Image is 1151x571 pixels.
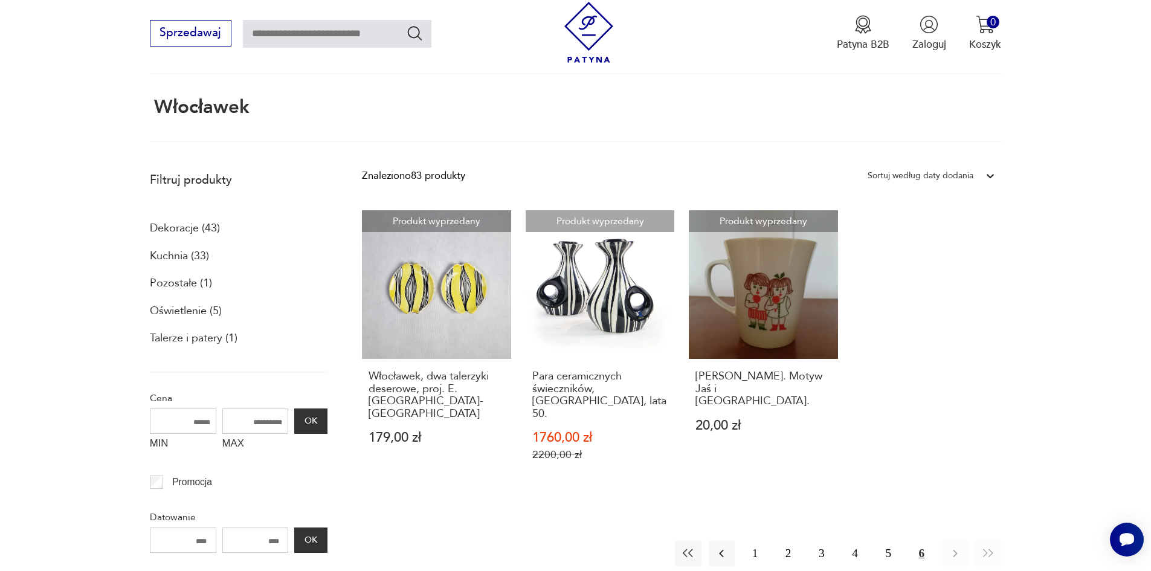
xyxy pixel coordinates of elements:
h1: Włocławek [150,97,250,118]
button: Zaloguj [912,15,946,51]
button: OK [294,408,327,434]
p: 20,00 zł [695,419,831,432]
h3: [PERSON_NAME]. Motyw Jaś i [GEOGRAPHIC_DATA]. [695,370,831,407]
a: Talerze i patery (1) [150,328,237,349]
button: 4 [842,540,868,566]
p: Koszyk [969,37,1001,51]
button: 0Koszyk [969,15,1001,51]
p: Filtruj produkty [150,172,327,188]
a: Produkt wyprzedanyKubek Włocławek. Motyw Jaś i Małgosia.[PERSON_NAME]. Motyw Jaś i [GEOGRAPHIC_DA... [689,210,838,490]
img: Patyna - sklep z meblami i dekoracjami vintage [558,2,619,63]
button: 3 [808,540,834,566]
button: OK [294,527,327,553]
a: Oświetlenie (5) [150,301,222,321]
button: 6 [909,540,935,566]
div: Znaleziono 83 produkty [362,168,465,184]
button: 1 [742,540,768,566]
a: Produkt wyprzedanyWłocławek, dwa talerzyki deserowe, proj. E. Piwek-BiałoborskaWłocławek, dwa tal... [362,210,511,490]
p: Promocja [172,474,212,490]
p: Patyna B2B [837,37,889,51]
p: Zaloguj [912,37,946,51]
button: Sprzedawaj [150,20,231,47]
button: 5 [875,540,901,566]
img: Ikona koszyka [976,15,995,34]
label: MAX [222,434,289,457]
img: Ikonka użytkownika [920,15,938,34]
p: 2200,00 zł [532,448,668,461]
p: 1760,00 zł [532,431,668,444]
label: MIN [150,434,216,457]
a: Ikona medaluPatyna B2B [837,15,889,51]
p: 179,00 zł [369,431,505,444]
a: Pozostałe (1) [150,273,212,294]
h3: Para ceramicznych świeczników, [GEOGRAPHIC_DATA], lata 50. [532,370,668,420]
a: Sprzedawaj [150,29,231,39]
iframe: Smartsupp widget button [1110,523,1144,556]
button: Patyna B2B [837,15,889,51]
a: Dekoracje (43) [150,218,220,239]
p: Cena [150,390,327,406]
button: 2 [775,540,801,566]
div: 0 [987,16,999,28]
p: Datowanie [150,509,327,525]
a: Kuchnia (33) [150,246,209,266]
h3: Włocławek, dwa talerzyki deserowe, proj. E. [GEOGRAPHIC_DATA]-[GEOGRAPHIC_DATA] [369,370,505,420]
button: Szukaj [406,24,424,42]
img: Ikona medalu [854,15,872,34]
a: Produkt wyprzedanyPara ceramicznych świeczników, Włocławek, lata 50.Para ceramicznych świeczników... [526,210,675,490]
div: Sortuj według daty dodania [868,168,973,184]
